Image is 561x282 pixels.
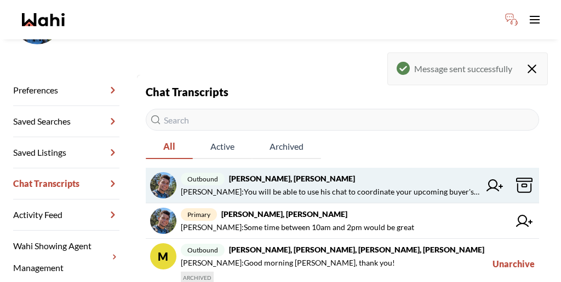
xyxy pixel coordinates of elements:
[193,135,252,158] span: Active
[150,243,176,269] div: M
[181,221,414,234] span: [PERSON_NAME] : Some time between 10am and 2pm would be great
[146,109,539,131] input: Search
[181,185,480,198] span: [PERSON_NAME] : You will be able to use his chat to coordinate your upcoming buyer's visit.
[181,244,225,256] span: outbound
[252,135,321,159] button: Archived
[146,168,539,203] a: outbound[PERSON_NAME], [PERSON_NAME][PERSON_NAME]:You will be able to use his chat to coordinate ...
[193,135,252,159] button: Active
[146,85,228,98] strong: Chat Transcripts
[13,106,119,137] a: Saved Searches
[229,174,355,183] strong: [PERSON_NAME], [PERSON_NAME]
[252,135,321,158] span: Archived
[181,256,395,269] span: [PERSON_NAME] : Good morning [PERSON_NAME], thank you!
[13,199,119,231] a: Activity Feed
[150,208,176,234] img: chat avatar
[22,13,65,26] a: Wahi homepage
[13,137,119,168] a: Saved Listings
[181,173,225,185] span: outbound
[146,135,193,159] button: All
[229,245,484,254] strong: [PERSON_NAME], [PERSON_NAME], [PERSON_NAME], [PERSON_NAME]
[146,135,193,158] span: All
[397,62,410,75] svg: Sucess Icon
[525,53,539,85] button: Close toast
[414,62,512,76] span: Message sent successfully
[13,75,119,106] a: Preferences
[146,203,539,239] a: primary[PERSON_NAME], [PERSON_NAME][PERSON_NAME]:Some time between 10am and 2pm would be great
[150,172,176,198] img: chat avatar
[524,9,546,31] button: Toggle open navigation menu
[221,209,347,219] strong: [PERSON_NAME], [PERSON_NAME]
[181,208,217,221] span: primary
[13,168,119,199] a: Chat Transcripts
